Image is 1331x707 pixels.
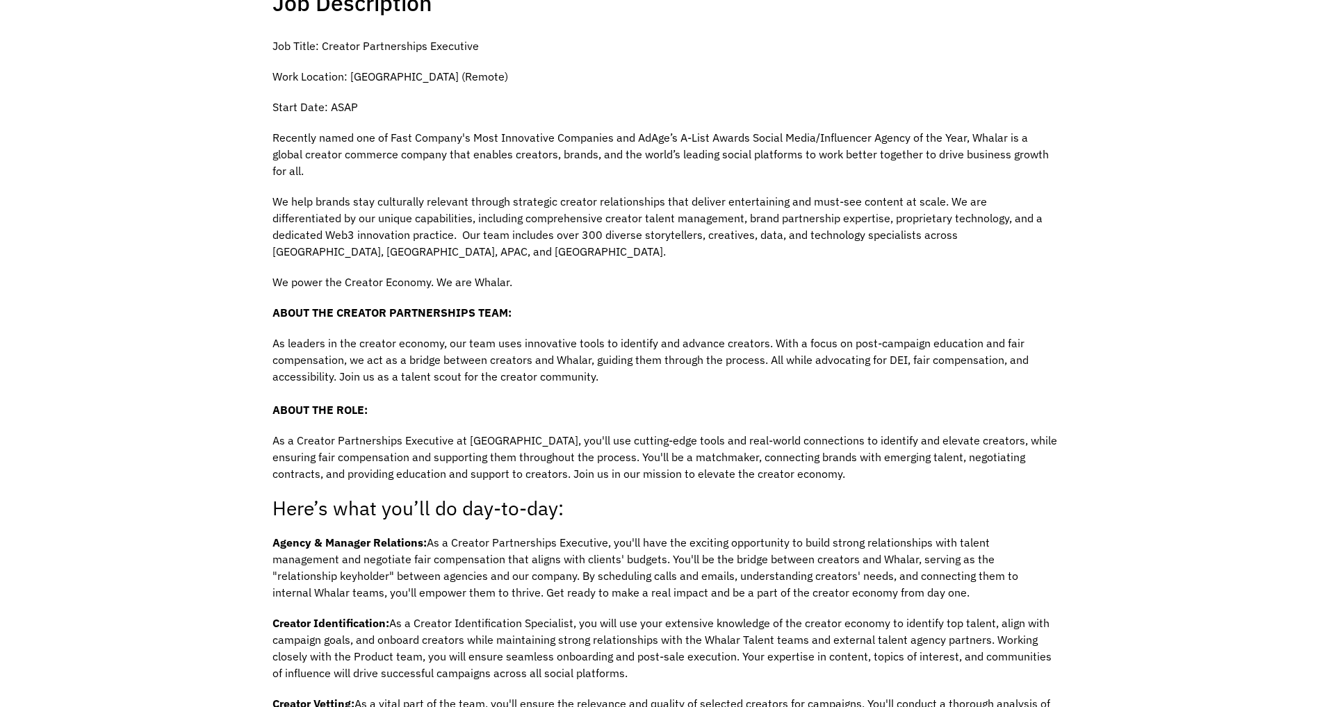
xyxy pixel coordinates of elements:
p: Start Date: ASAP [273,99,1059,115]
strong: ABOUT THE CREATOR PARTNERSHIPS TEAM: [273,306,512,319]
p: Recently named one of Fast Company's Most Innovative Companies and AdAge’s A-List Awards Social M... [273,129,1059,179]
p: As a Creator Identification Specialist, you will use your extensive knowledge of the creator econ... [273,615,1059,681]
p: As a Creator Partnerships Executive at [GEOGRAPHIC_DATA], you'll use cutting-edge tools and real-... [273,432,1059,482]
p: As leaders in the creator economy, our team uses innovative tools to identify and advance creator... [273,335,1059,418]
h2: Here’s what you’ll do day-to-day: [273,496,1059,520]
p: We help brands stay culturally relevant through strategic creator relationships that deliver ente... [273,193,1059,260]
p: Work Location: [GEOGRAPHIC_DATA] (Remote) [273,68,1059,85]
p: Job Title: Creator Partnerships Executive [273,38,1059,54]
strong: ABOUT THE ROLE: [273,403,368,417]
strong: Agency & Manager Relations: [273,535,427,549]
p: We power the Creator Economy. We are Whalar. [273,274,1059,290]
strong: Creator Identification: [273,616,390,630]
p: As a Creator Partnerships Executive, you'll have the exciting opportunity to build strong relatio... [273,534,1059,601]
